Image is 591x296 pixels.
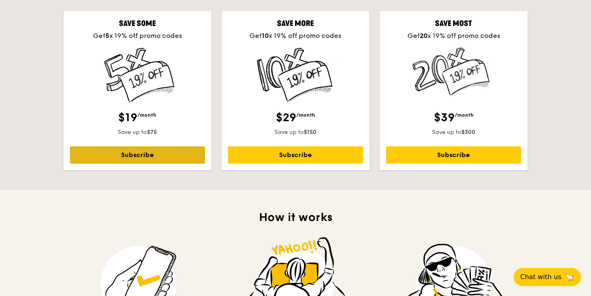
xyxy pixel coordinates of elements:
div: Save most [386,18,521,29]
strong: 10 [262,32,269,40]
div: Save up to [386,128,521,136]
span: $29 [276,110,296,125]
button: Chat with us🦙 [514,268,581,286]
span: Chat with us [520,272,561,282]
div: Save more [228,18,363,29]
span: $19 [118,110,137,125]
div: Get x 19% off promo codes [70,31,205,41]
div: Save up to [228,128,363,136]
img: Save 20 Times [412,47,495,96]
strong: $300 [461,129,475,136]
span: How it works [259,210,333,224]
a: Subscribe [386,146,521,164]
a: Subscribe [228,146,363,164]
span: /month [137,112,156,118]
img: Save 10 Times [255,47,336,103]
strong: $150 [304,129,316,136]
span: $39 [434,110,455,125]
span: /month [455,112,474,118]
a: Subscribe [70,146,205,164]
div: Get x 19% off promo codes [386,31,521,41]
span: /month [296,112,315,118]
div: Save some [70,18,205,29]
strong: 5 [105,32,109,40]
img: Save 5 times [97,47,178,103]
strong: $75 [147,129,157,136]
div: Get x 19% off promo codes [228,31,363,41]
span: 🦙 [565,272,575,282]
div: Save up to [70,128,205,136]
strong: 20 [420,32,428,40]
